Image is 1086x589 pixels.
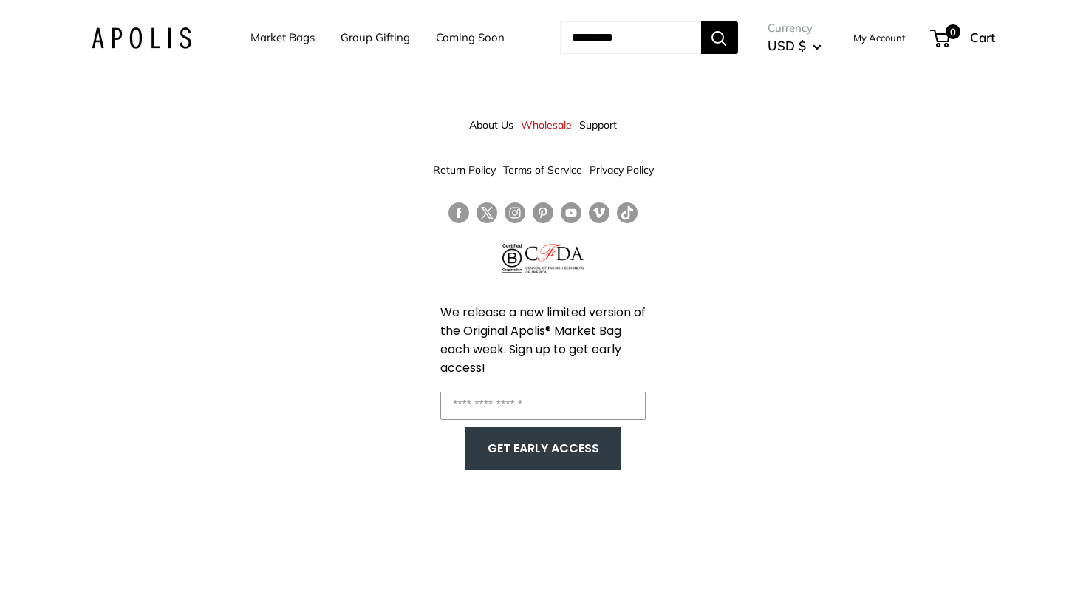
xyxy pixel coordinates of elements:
[853,29,906,47] a: My Account
[590,157,654,183] a: Privacy Policy
[480,435,607,463] button: GET EARLY ACCESS
[560,21,701,54] input: Search...
[701,21,738,54] button: Search
[502,244,522,273] img: Certified B Corporation
[533,202,553,224] a: Follow us on Pinterest
[768,38,806,53] span: USD $
[505,202,525,224] a: Follow us on Instagram
[970,30,995,45] span: Cart
[250,27,315,48] a: Market Bags
[469,112,513,138] a: About Us
[932,26,995,50] a: 0 Cart
[589,202,609,224] a: Follow us on Vimeo
[440,304,646,376] span: We release a new limited version of the Original Apolis® Market Bag each week. Sign up to get ear...
[440,392,646,420] input: Enter your email
[579,112,617,138] a: Support
[341,27,410,48] a: Group Gifting
[521,112,572,138] a: Wholesale
[433,157,496,183] a: Return Policy
[617,202,638,224] a: Follow us on Tumblr
[477,202,497,229] a: Follow us on Twitter
[436,27,505,48] a: Coming Soon
[561,202,581,224] a: Follow us on YouTube
[448,202,469,224] a: Follow us on Facebook
[768,34,822,58] button: USD $
[92,27,191,49] img: Apolis
[503,157,582,183] a: Terms of Service
[945,24,960,39] span: 0
[768,18,822,38] span: Currency
[525,244,584,273] img: Council of Fashion Designers of America Member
